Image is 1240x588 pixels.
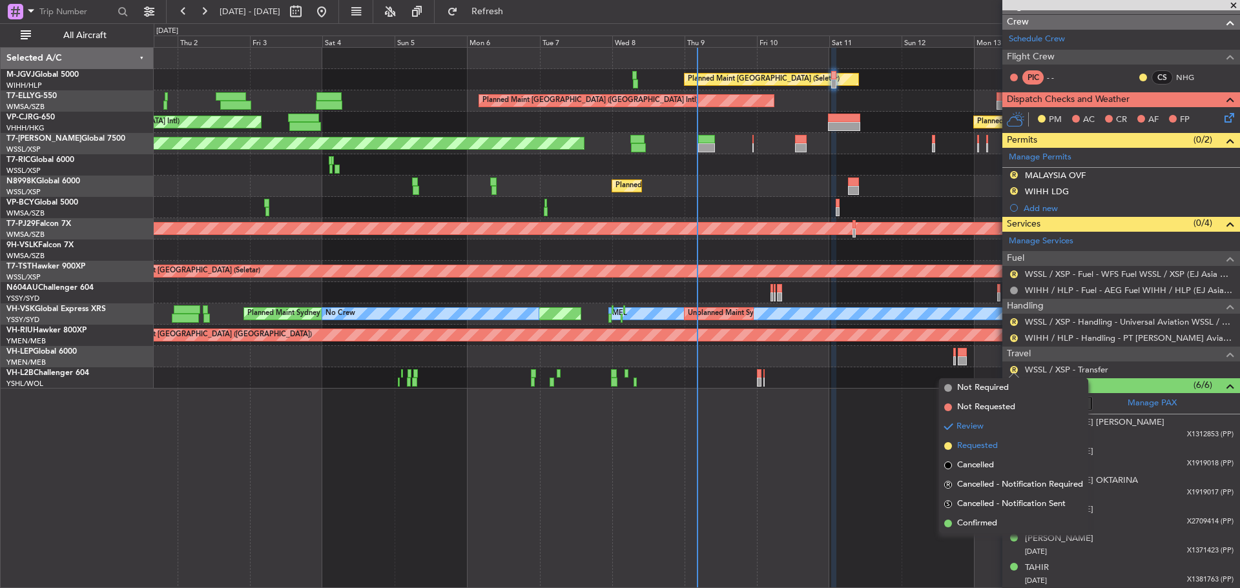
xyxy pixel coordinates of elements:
div: [PERSON_NAME] [1025,532,1093,545]
a: N604AUChallenger 604 [6,284,94,292]
a: WMSA/SZB [6,102,45,112]
button: R [1010,366,1018,374]
span: M-JGVJ [6,71,35,79]
div: Fri 3 [250,35,322,47]
span: Cancelled - Notification Required [957,478,1083,491]
button: R [1010,270,1018,278]
a: YMEN/MEB [6,336,46,346]
span: VH-RIU [6,327,33,334]
span: Dispatch Checks and Weather [1007,92,1130,107]
a: Manage PAX [1128,397,1177,410]
span: VP-BCY [6,199,34,207]
button: R [1010,171,1018,179]
a: WSSL / XSP - Handling - Universal Aviation WSSL / XSP [1025,316,1234,327]
span: VP-CJR [6,114,33,121]
a: YMEN/MEB [6,358,46,367]
div: Planned Maint [GEOGRAPHIC_DATA] (Seletar) [688,70,840,89]
div: Planned Maint [GEOGRAPHIC_DATA] ([GEOGRAPHIC_DATA] Intl) [977,112,1193,132]
span: AF [1148,114,1159,127]
a: NHG [1176,72,1205,83]
a: WSSL / XSP - Fuel - WFS Fuel WSSL / XSP (EJ Asia Only) [1025,269,1234,279]
span: T7-PJ29 [6,220,36,228]
div: Fri 10 [757,35,829,47]
span: (6/6) [1193,378,1212,392]
button: Refresh [441,1,519,22]
span: T7-ELLY [6,92,35,100]
span: Requested [957,440,998,452]
span: (0/2) [1193,133,1212,147]
div: Mon 13 [974,35,1046,47]
span: VH-LEP [6,348,33,356]
div: TAHIR [1025,562,1049,574]
span: X2709414 (PP) [1187,516,1234,527]
span: CR [1116,114,1127,127]
div: Thu 9 [685,35,757,47]
a: VH-L2BChallenger 604 [6,369,89,377]
span: All Aircraft [34,31,136,40]
span: Cancelled [957,459,994,472]
span: T7-RIC [6,156,30,164]
a: VP-BCYGlobal 5000 [6,199,78,207]
div: Sun 12 [902,35,974,47]
span: Refresh [460,7,515,16]
a: VHHH/HKG [6,123,45,133]
span: T7-TST [6,263,32,270]
div: Sun 5 [395,35,467,47]
span: PM [1049,114,1062,127]
span: X1919018 (PP) [1187,458,1234,469]
div: Sat 11 [829,35,902,47]
a: WMSA/SZB [6,208,45,218]
a: VH-VSKGlobal Express XRS [6,305,106,313]
a: M-JGVJGlobal 5000 [6,71,79,79]
div: Unplanned Maint Sydney ([PERSON_NAME] Intl) [688,304,847,323]
button: All Aircraft [14,25,140,46]
span: X1312853 (PP) [1187,429,1234,440]
a: T7-ELLYG-550 [6,92,57,100]
span: N8998K [6,177,36,185]
div: WIHH LDG [1025,186,1069,197]
a: WIHH / HLP - Handling - PT [PERSON_NAME] Aviasi WIHH / HLP [1025,332,1234,343]
span: Travel [1007,347,1031,361]
span: Handling [1007,299,1044,314]
span: Not Requested [957,401,1015,414]
span: X1371423 (PP) [1187,545,1234,556]
div: Planned Maint [GEOGRAPHIC_DATA] (Seletar) [615,176,767,196]
div: Add new [1024,203,1234,214]
a: WSSL/XSP [6,166,41,176]
div: Planned Maint Sydney ([PERSON_NAME] Intl) [247,304,397,323]
a: WSSL/XSP [6,187,41,197]
a: WSSL/XSP [6,145,41,154]
div: Planned Maint [GEOGRAPHIC_DATA] (Seletar) [108,261,260,281]
span: N604AU [6,284,38,292]
span: X1919017 (PP) [1187,487,1234,498]
div: Mon 6 [467,35,539,47]
span: [DATE] [1025,547,1047,556]
a: Manage Permits [1009,151,1071,164]
span: AC [1083,114,1095,127]
span: S [944,500,952,508]
span: Confirmed [957,517,997,530]
span: R [944,481,952,489]
a: T7-RICGlobal 6000 [6,156,74,164]
span: VH-VSK [6,305,35,313]
button: R [1010,187,1018,195]
a: N8998KGlobal 6000 [6,177,80,185]
span: Crew [1007,15,1029,30]
div: MALAYSIA OVF [1025,170,1086,181]
a: VH-LEPGlobal 6000 [6,348,77,356]
a: YSHL/WOL [6,379,43,389]
a: 9H-VSLKFalcon 7X [6,241,74,249]
a: WMSA/SZB [6,251,45,261]
span: FP [1180,114,1190,127]
span: 9H-VSLK [6,241,38,249]
span: X1381763 (PP) [1187,574,1234,585]
a: YSSY/SYD [6,294,39,303]
span: Fuel [1007,251,1024,266]
button: R [1010,334,1018,342]
span: (0/4) [1193,216,1212,230]
span: [DATE] [1025,576,1047,585]
span: [DATE] - [DATE] [220,6,280,17]
a: T7-TSTHawker 900XP [6,263,85,270]
input: Trip Number [39,2,114,21]
div: - - [1047,72,1076,83]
